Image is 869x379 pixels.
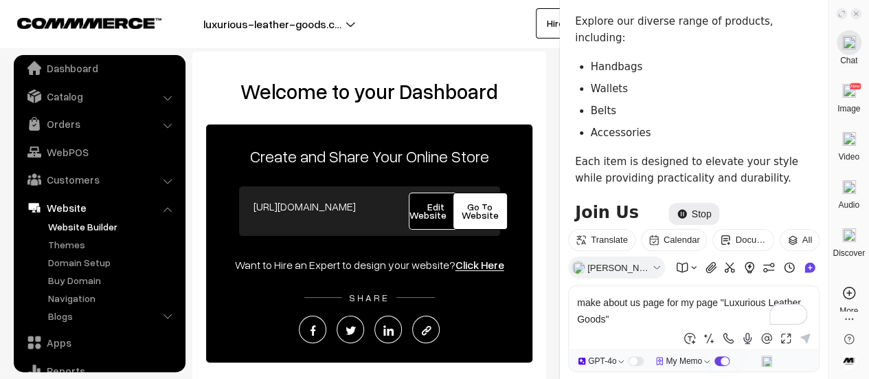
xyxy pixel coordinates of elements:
[17,111,181,136] a: Orders
[409,201,464,221] span: Edit Website
[45,255,181,270] a: Domain Setup
[45,291,181,305] a: Navigation
[536,8,619,39] a: Hire an Expert
[17,167,181,192] a: Customers
[17,140,181,164] a: WebPOS
[462,201,499,221] span: Go To Website
[206,79,532,104] h2: Welcome to your Dashboard
[17,195,181,220] a: Website
[45,237,181,252] a: Themes
[409,193,464,230] a: Edit Website
[17,56,181,80] a: Dashboard
[342,292,396,303] span: SHARE
[206,257,532,273] div: Want to Hire an Expert to design your website?
[45,309,181,323] a: Blogs
[453,193,508,230] a: Go To Website
[17,84,181,109] a: Catalog
[17,18,161,28] img: COMMMERCE
[155,7,390,41] button: luxurious-leather-goods.c…
[45,219,181,234] a: Website Builder
[45,273,181,288] a: Buy Domain
[455,258,504,272] a: Click Here
[17,330,181,355] a: Apps
[17,14,137,30] a: COMMMERCE
[206,144,532,169] p: Create and Share Your Online Store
